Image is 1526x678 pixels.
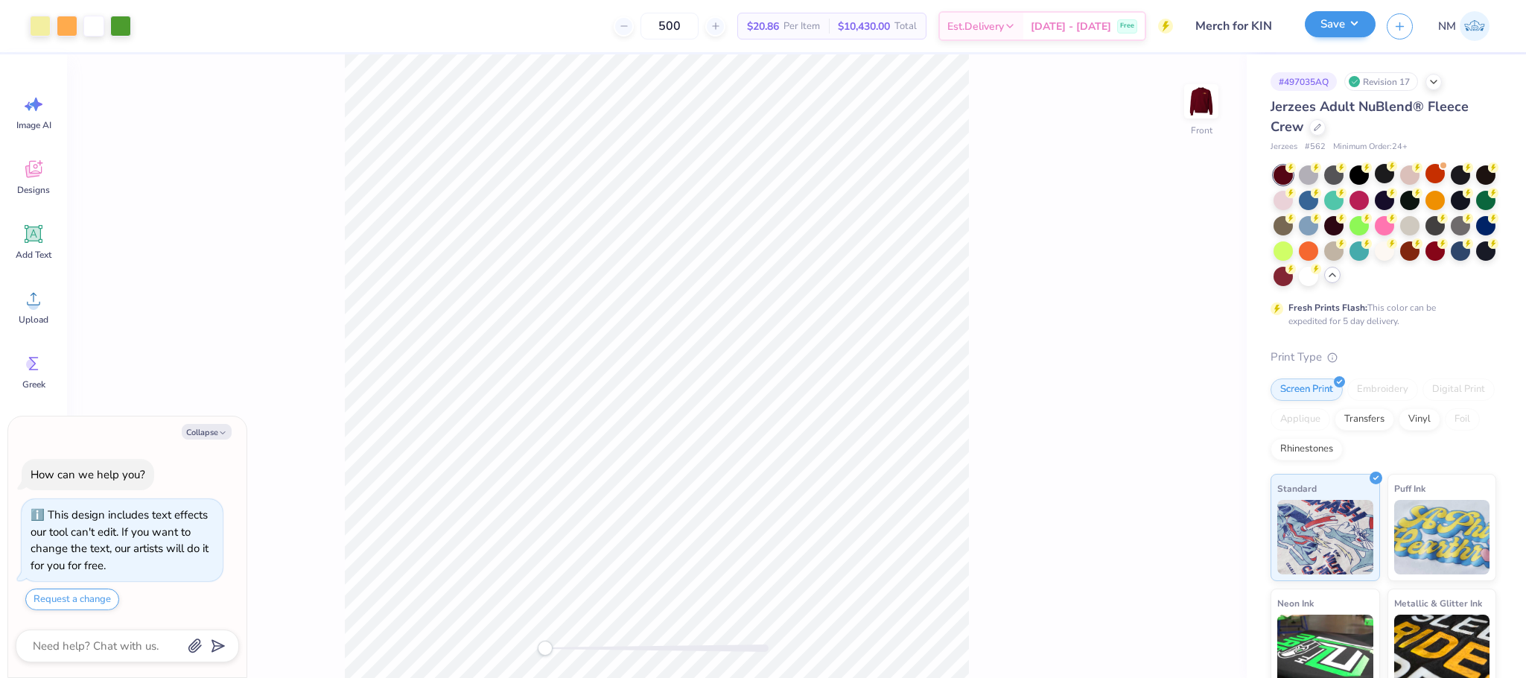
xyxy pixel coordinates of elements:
span: Jerzees [1271,141,1297,153]
div: Revision 17 [1344,72,1418,91]
div: Screen Print [1271,378,1343,401]
div: Rhinestones [1271,438,1343,460]
div: Applique [1271,408,1330,431]
span: $10,430.00 [838,19,890,34]
span: Jerzees Adult NuBlend® Fleece Crew [1271,98,1469,136]
div: Vinyl [1399,408,1440,431]
strong: Fresh Prints Flash: [1288,302,1367,314]
span: Neon Ink [1277,595,1314,611]
div: Embroidery [1347,378,1418,401]
span: Metallic & Glitter Ink [1394,595,1482,611]
span: Total [894,19,917,34]
span: Per Item [783,19,820,34]
span: Image AI [16,119,51,131]
span: NM [1438,18,1456,35]
span: Est. Delivery [947,19,1004,34]
div: This color can be expedited for 5 day delivery. [1288,301,1472,328]
span: Designs [17,184,50,196]
span: Greek [22,378,45,390]
span: Minimum Order: 24 + [1333,141,1408,153]
button: Save [1305,11,1376,37]
img: Front [1186,86,1216,116]
span: Free [1120,21,1134,31]
span: Upload [19,314,48,326]
img: Puff Ink [1394,500,1490,574]
button: Collapse [182,424,232,440]
span: # 562 [1305,141,1326,153]
button: Request a change [25,589,119,610]
div: Transfers [1335,408,1394,431]
img: Standard [1277,500,1373,574]
div: Digital Print [1422,378,1495,401]
div: Accessibility label [538,641,553,656]
div: Foil [1445,408,1480,431]
input: – – [640,13,699,39]
span: Standard [1277,481,1317,496]
span: Puff Ink [1394,481,1425,496]
div: Print Type [1271,349,1496,366]
span: Add Text [16,249,51,261]
div: This design includes text effects our tool can't edit. If you want to change the text, our artist... [31,507,209,573]
input: Untitled Design [1184,11,1294,41]
a: NM [1431,11,1496,41]
div: How can we help you? [31,467,145,482]
div: # 497035AQ [1271,72,1337,91]
img: Naina Mehta [1460,11,1490,41]
span: [DATE] - [DATE] [1031,19,1111,34]
div: Front [1191,124,1212,137]
span: $20.86 [747,19,779,34]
